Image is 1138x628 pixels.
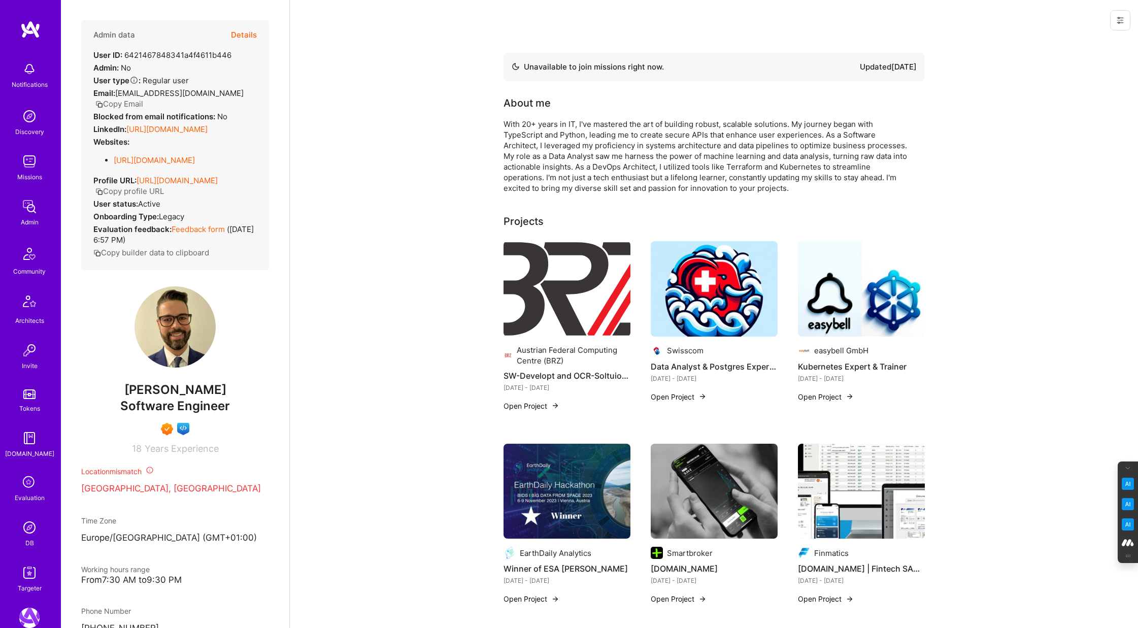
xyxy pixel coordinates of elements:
img: Company logo [798,345,810,357]
strong: Profile URL: [93,176,137,185]
h4: Kubernetes Expert & Trainer [798,360,925,373]
img: arrow-right [551,402,559,410]
div: [DATE] - [DATE] [651,575,778,586]
img: bell [19,59,40,79]
button: Copy Email [95,98,143,109]
img: arrow-right [698,392,707,401]
span: Software Engineer [120,399,230,413]
div: Swisscom [667,345,704,356]
h4: SW-Developt and OCR-Soltuion @ Austrian Federal Computing Centre (BRZ) [504,369,630,382]
img: Company logo [504,349,513,361]
img: Admin Search [19,517,40,538]
span: legacy [159,212,184,221]
strong: Onboarding Type: [93,212,159,221]
img: arrow-right [846,595,854,603]
div: [DATE] - [DATE] [504,575,630,586]
img: Skill Targeter [19,563,40,583]
i: icon Copy [95,188,103,195]
div: Admin [21,217,39,227]
img: User Avatar [135,286,216,368]
button: Open Project [798,391,854,402]
img: Company logo [798,547,810,559]
div: Notifications [12,79,48,90]
img: logo [20,20,41,39]
strong: Email: [93,88,115,98]
div: Invite [22,360,38,371]
div: Community [13,266,46,277]
div: Targeter [18,583,42,593]
div: Austrian Federal Computing Centre (BRZ) [517,345,630,366]
a: A.Team: Leading A.Team's Marketing & DemandGen [17,608,42,628]
span: Time Zone [81,516,116,525]
strong: User status: [93,199,138,209]
img: Exceptional A.Teamer [161,423,173,435]
span: Years Experience [145,443,219,454]
div: [DATE] - [DATE] [798,373,925,384]
div: ( [DATE] 6:57 PM ) [93,224,257,245]
img: Company logo [651,345,663,357]
div: About me [504,95,551,111]
h4: [DOMAIN_NAME] | Fintech SAAS Solution [798,562,925,575]
div: Projects [504,214,544,229]
div: [DATE] - [DATE] [651,373,778,384]
div: No [93,62,131,73]
img: Jargon Buster icon [1122,518,1134,531]
div: Updated [DATE] [860,61,917,73]
p: Europe/[GEOGRAPHIC_DATA] (GMT+01:00 ) [81,532,269,544]
img: Company logo [651,547,663,559]
a: [URL][DOMAIN_NAME] [137,176,218,185]
img: Community [17,242,42,266]
button: Details [231,20,257,50]
button: Open Project [504,401,559,411]
div: DB [25,538,34,548]
button: Copy profile URL [95,186,164,196]
span: Phone Number [81,607,131,615]
img: Architects [17,291,42,315]
img: smartbroker.de [651,444,778,539]
i: icon Copy [93,249,101,257]
img: tokens [23,389,36,399]
img: Front-end guild [177,423,189,435]
strong: User type : [93,76,141,85]
div: Architects [15,315,44,326]
button: Open Project [651,391,707,402]
div: Discovery [15,126,44,137]
img: arrow-right [698,595,707,603]
button: Open Project [651,593,707,604]
span: Active [138,199,160,209]
img: Data Analyst & Postgres Expert Trainer [651,241,778,337]
div: Smartbroker [667,548,713,558]
a: Feedback form [172,224,225,234]
div: 6421467848341a4f4611b446 [93,50,231,60]
p: [GEOGRAPHIC_DATA], [GEOGRAPHIC_DATA] [81,483,269,495]
span: 18 [132,443,142,454]
img: guide book [19,428,40,448]
strong: LinkedIn: [93,124,126,134]
div: With 20+ years in IT, I've mastered the art of building robust, scalable solutions. My journey be... [504,119,910,193]
img: Invite [19,340,40,360]
img: A.Team: Leading A.Team's Marketing & DemandGen [19,608,40,628]
span: [EMAIL_ADDRESS][DOMAIN_NAME] [115,88,244,98]
img: Email Tone Analyzer icon [1122,498,1134,510]
h4: [DOMAIN_NAME] [651,562,778,575]
img: teamwork [19,151,40,172]
img: discovery [19,106,40,126]
div: From 7:30 AM to 9:30 PM [81,575,269,585]
div: [DATE] - [DATE] [504,382,630,393]
i: icon SelectionTeam [20,473,39,492]
div: Unavailable to join missions right now. [512,61,664,73]
span: [PERSON_NAME] [81,382,269,398]
div: Missions [17,172,42,182]
button: Copy builder data to clipboard [93,247,209,258]
div: easybell GmbH [814,345,868,356]
div: Evaluation [15,492,45,503]
h4: Data Analyst & Postgres Expert Trainer [651,360,778,373]
div: Location mismatch [81,466,269,477]
img: Kubernetes Expert & Trainer [798,241,925,337]
img: arrow-right [551,595,559,603]
strong: Evaluation feedback: [93,224,172,234]
a: [URL][DOMAIN_NAME] [114,155,195,165]
button: Open Project [798,593,854,604]
div: Tokens [19,403,40,414]
img: Winner of ESA Conf Hackathon [504,444,630,539]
